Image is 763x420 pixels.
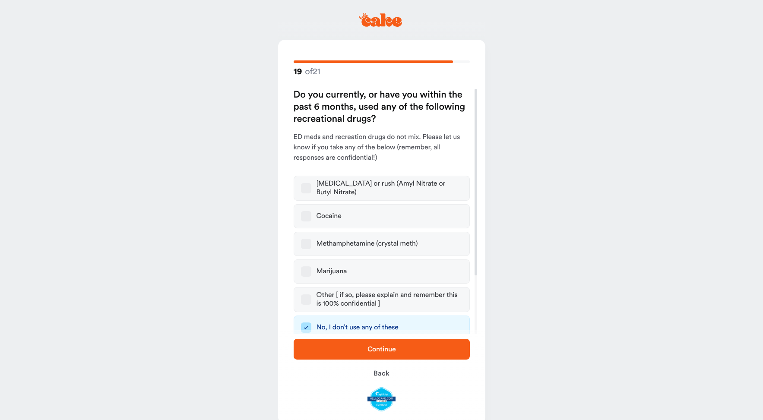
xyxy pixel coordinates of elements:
[367,346,396,353] span: Continue
[294,89,470,125] h2: Do you currently, or have you within the past 6 months, used any of the following recreational dr...
[301,183,311,193] button: [MEDICAL_DATA] or rush (Amyl Nitrate or Butyl Nitrate)
[317,291,462,308] div: Other [ if so, please explain and remember this is 100% confidential ]
[301,211,311,221] button: Cocaine
[367,387,396,411] img: legit-script-certified.png
[317,323,399,332] div: No, I don’t use any of these
[317,180,462,197] div: [MEDICAL_DATA] or rush (Amyl Nitrate or Butyl Nitrate)
[301,266,311,277] button: Marijuana
[301,322,311,333] button: No, I don’t use any of these
[374,370,389,377] span: Back
[317,267,347,276] div: Marijuana
[294,132,470,163] p: ED meds and recreation drugs do not mix. Please let us know if you take any of the below (remembe...
[301,294,311,305] button: Other [ if so, please explain and remember this is 100% confidential ]
[294,66,302,77] span: 19
[317,212,342,221] div: Cocaine
[317,240,418,248] div: Methamphetamine (crystal meth)
[294,66,320,77] strong: of 21
[301,239,311,249] button: Methamphetamine (crystal meth)
[294,363,470,384] button: Back
[294,339,470,360] button: Continue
